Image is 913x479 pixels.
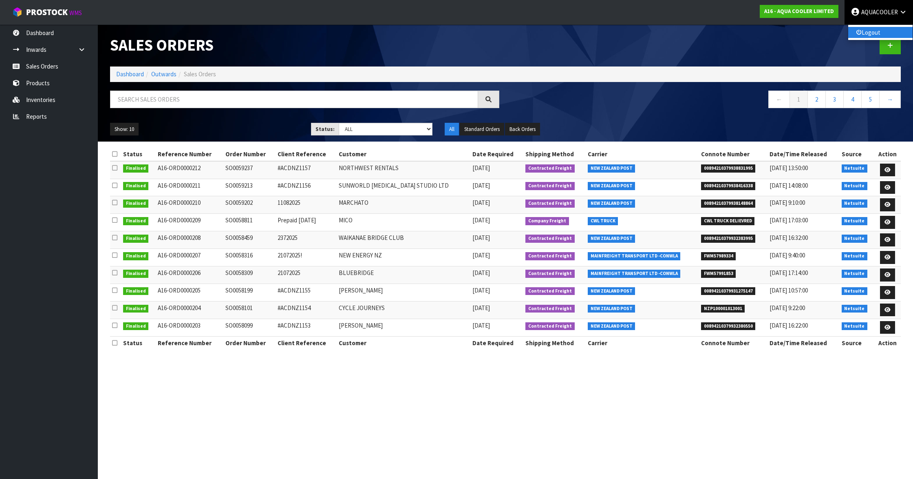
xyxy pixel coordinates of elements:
[588,200,635,208] span: NEW ZEALAND POST
[701,217,755,225] span: CWL TRUCK DELIEVRED
[472,269,490,277] span: [DATE]
[472,234,490,242] span: [DATE]
[840,148,875,161] th: Source
[525,270,575,278] span: Contracted Freight
[223,249,276,266] td: SO0058316
[337,284,470,302] td: [PERSON_NAME]
[276,284,337,302] td: #ACDNZ1155
[337,179,470,196] td: SUNWORLD [MEDICAL_DATA] STUDIO LTD
[223,161,276,179] td: SO0059237
[525,217,569,225] span: Company Freight
[223,301,276,319] td: SO0058101
[770,164,808,172] span: [DATE] 13:50:00
[861,8,898,16] span: AQUACOOLER
[699,148,767,161] th: Connote Number
[472,251,490,259] span: [DATE]
[223,266,276,284] td: SO0058309
[770,286,808,294] span: [DATE] 10:57:00
[875,336,901,349] th: Action
[156,319,223,336] td: A16-ORD0000203
[156,214,223,231] td: A16-ORD0000209
[701,252,736,260] span: FWM57989334
[701,235,756,243] span: 00894210379932383995
[337,214,470,231] td: MICO
[337,249,470,266] td: NEW ENERGY NZ
[123,182,149,190] span: Finalised
[315,126,335,133] strong: Status:
[842,235,868,243] span: Netsuite
[699,336,767,349] th: Connote Number
[276,179,337,196] td: #ACDNZ1156
[588,287,635,295] span: NEW ZEALAND POST
[472,322,490,329] span: [DATE]
[276,336,337,349] th: Client Reference
[12,7,22,17] img: cube-alt.png
[770,304,805,312] span: [DATE] 9:22:00
[525,252,575,260] span: Contracted Freight
[121,336,156,349] th: Status
[523,148,586,161] th: Shipping Method
[337,266,470,284] td: BLUEBRIDGE
[764,8,834,15] strong: A16 - AQUA COOLER LIMITED
[842,182,868,190] span: Netsuite
[840,336,875,349] th: Source
[770,216,808,224] span: [DATE] 17:03:00
[223,196,276,214] td: SO0059202
[586,148,699,161] th: Carrier
[337,336,470,349] th: Customer
[156,266,223,284] td: A16-ORD0000206
[156,301,223,319] td: A16-ORD0000204
[825,91,844,108] a: 3
[701,322,756,330] span: 00894210379932380550
[879,91,901,108] a: →
[770,322,808,329] span: [DATE] 16:22:00
[770,251,805,259] span: [DATE] 9:40:00
[69,9,82,17] small: WMS
[276,266,337,284] td: 21072025
[701,182,756,190] span: 00894210379938416338
[588,164,635,173] span: NEW ZEALAND POST
[512,91,901,111] nav: Page navigation
[276,196,337,214] td: 11082025
[848,27,913,38] a: Logout
[701,287,756,295] span: 00894210379931275147
[588,252,681,260] span: MAINFREIGHT TRANSPORT LTD -CONWLA
[223,336,276,349] th: Order Number
[110,91,478,108] input: Search sales orders
[156,231,223,249] td: A16-ORD0000208
[460,123,504,136] button: Standard Orders
[337,319,470,336] td: [PERSON_NAME]
[337,148,470,161] th: Customer
[156,179,223,196] td: A16-ORD0000211
[121,148,156,161] th: Status
[875,148,901,161] th: Action
[156,148,223,161] th: Reference Number
[525,200,575,208] span: Contracted Freight
[223,319,276,336] td: SO0058099
[472,286,490,294] span: [DATE]
[588,182,635,190] span: NEW ZEALAND POST
[337,161,470,179] td: NORTHWEST RENTALS
[123,287,149,295] span: Finalised
[770,234,808,242] span: [DATE] 16:32:00
[701,270,736,278] span: FWM57991853
[525,235,575,243] span: Contracted Freight
[588,322,635,330] span: NEW ZEALAND POST
[470,336,523,349] th: Date Required
[843,91,862,108] a: 4
[110,123,139,136] button: Show: 10
[276,301,337,319] td: #ACDNZ1154
[842,287,868,295] span: Netsuite
[156,249,223,266] td: A16-ORD0000207
[116,70,144,78] a: Dashboard
[123,235,149,243] span: Finalised
[276,148,337,161] th: Client Reference
[525,322,575,330] span: Contracted Freight
[223,148,276,161] th: Order Number
[472,304,490,312] span: [DATE]
[276,214,337,231] td: Prepaid [DATE]
[156,196,223,214] td: A16-ORD0000210
[586,336,699,349] th: Carrier
[770,269,808,277] span: [DATE] 17:14:00
[767,148,840,161] th: Date/Time Released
